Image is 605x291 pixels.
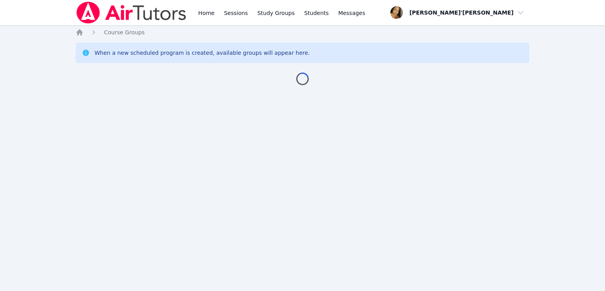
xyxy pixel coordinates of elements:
nav: Breadcrumb [76,28,529,36]
a: Course Groups [104,28,145,36]
img: Air Tutors [76,2,187,24]
span: Course Groups [104,29,145,35]
div: When a new scheduled program is created, available groups will appear here. [95,49,310,57]
span: Messages [338,9,366,17]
